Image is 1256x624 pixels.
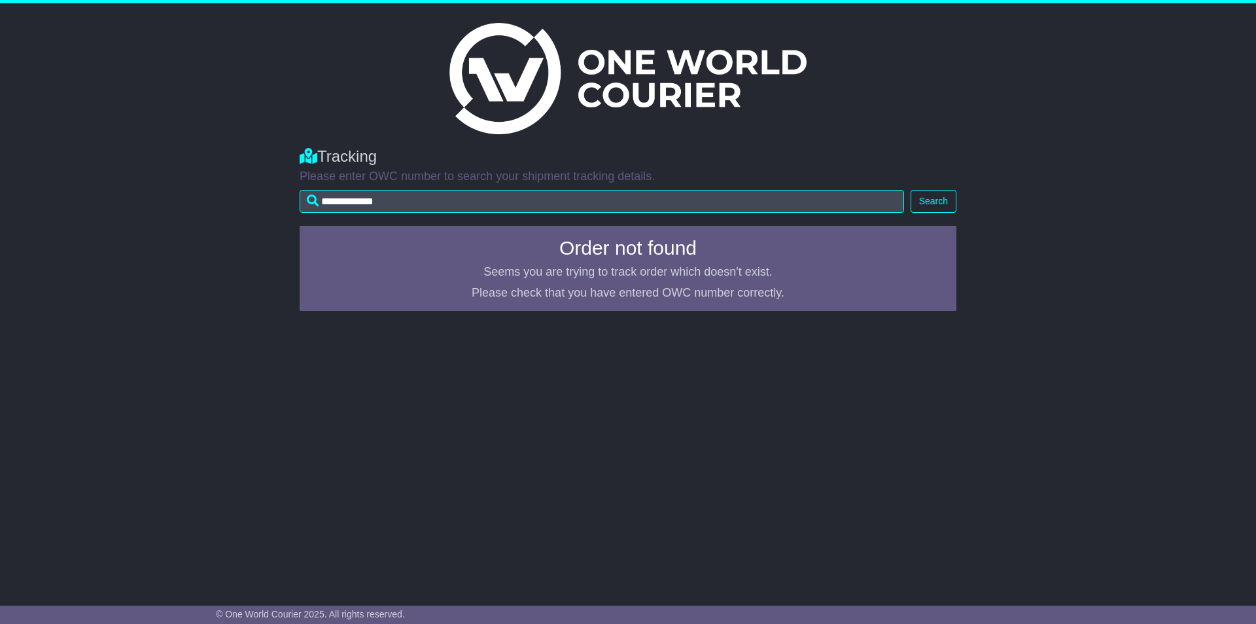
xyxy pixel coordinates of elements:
div: Tracking [300,147,956,166]
h4: Order not found [307,237,949,259]
p: Seems you are trying to track order which doesn't exist. [307,265,949,280]
img: Light [449,23,807,134]
button: Search [911,190,956,213]
span: © One World Courier 2025. All rights reserved. [216,609,405,619]
p: Please check that you have entered OWC number correctly. [307,286,949,301]
p: Please enter OWC number to search your shipment tracking details. [300,170,956,184]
